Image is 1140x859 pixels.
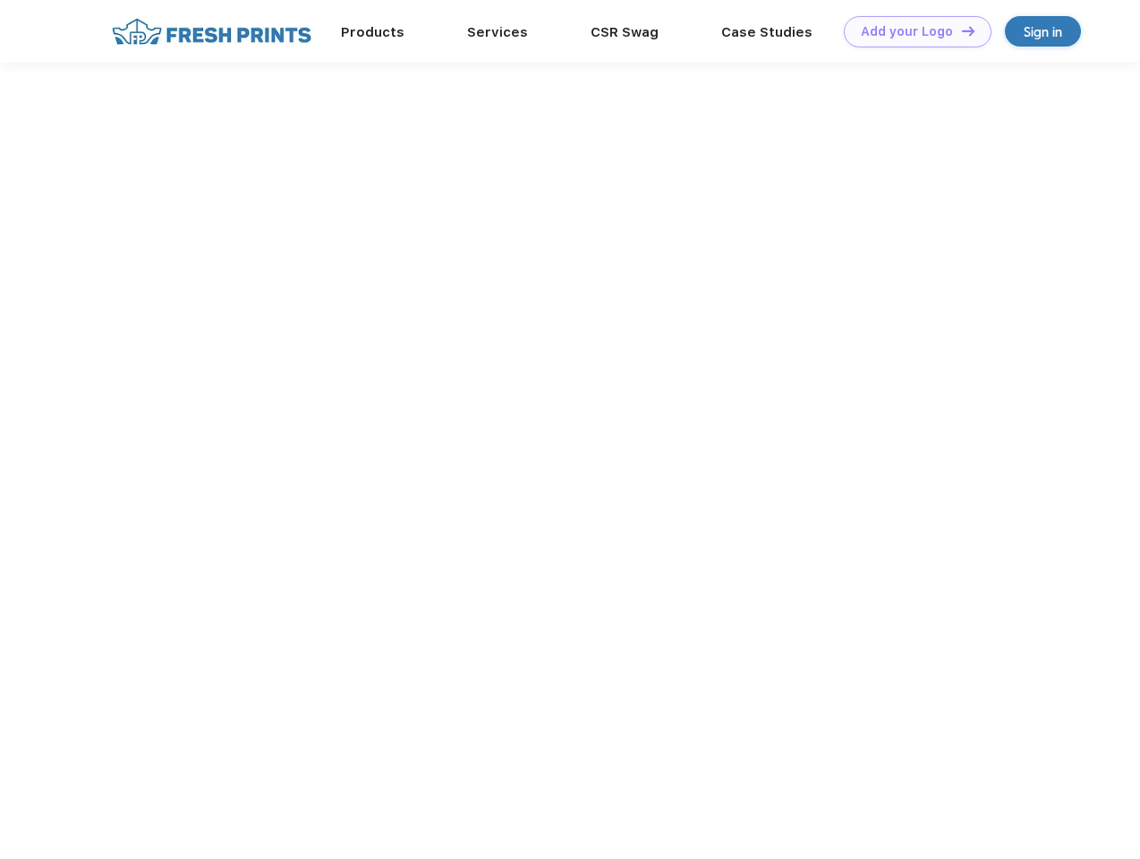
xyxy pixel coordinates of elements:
img: fo%20logo%202.webp [106,16,317,47]
a: Products [341,24,404,40]
div: Sign in [1024,21,1062,42]
a: Sign in [1005,16,1081,47]
img: DT [962,26,974,36]
div: Add your Logo [861,24,953,39]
